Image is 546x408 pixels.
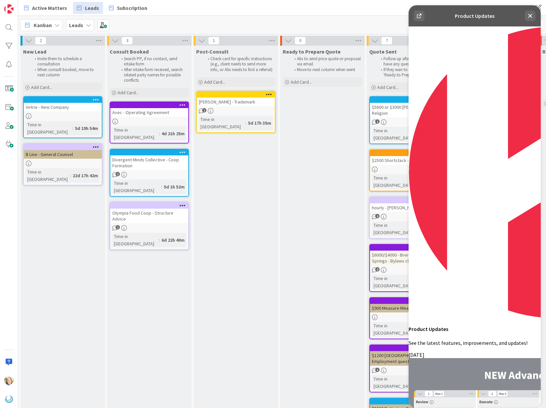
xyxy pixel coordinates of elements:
div: Time in [GEOGRAPHIC_DATA] [112,233,159,247]
span: Post-Consult [196,48,229,55]
div: 4d 21h 25m [160,130,186,137]
div: 5d 17h 35m [246,119,273,127]
div: $1200 [GEOGRAPHIC_DATA] - Employment question [370,351,448,366]
div: Olympia Food Coop - Structure Advice [110,203,188,223]
a: Olympia Food Coop - Structure AdviceTime in [GEOGRAPHIC_DATA]:6d 22h 40m [110,202,189,250]
span: 1 [375,119,380,124]
span: 1 [116,172,120,176]
span: : [70,172,71,179]
span: Leads [85,4,99,12]
div: Time in [GEOGRAPHIC_DATA] [112,126,159,141]
img: avatar [4,394,14,404]
li: Search PP, if no contact, send intake form [118,56,188,67]
div: Divergent Minds Collective - Coop Formation [110,149,188,170]
div: 22d 17h 42m [71,172,100,179]
span: New Lead [23,48,46,55]
div: $900 Measure Meant - Employee PIIA [370,304,448,312]
li: Alix to send price quote or proposal via email [291,56,361,67]
a: $1200 [GEOGRAPHIC_DATA] - Employment questionTime in [GEOGRAPHIC_DATA]:71d 18h 47m [369,345,449,392]
div: Time in [GEOGRAPHIC_DATA] [372,174,419,189]
div: $2500 Shortstack - Restructuring [370,156,448,165]
div: $900 Measure Meant - Employee PIIA [370,298,448,312]
span: Active Matters [32,4,67,12]
span: Support [14,1,30,9]
div: $5600 or $3000 [PERSON_NAME] - Religion [370,97,448,117]
div: Olympia Food Coop - Structure Advice [110,209,188,223]
div: $2500 Shortstack - Restructuring [370,150,448,165]
div: [PERSON_NAME] - Trademark [197,98,275,106]
a: Leads [73,2,103,14]
a: $5600 or $3000 [PERSON_NAME] - ReligionTime in [GEOGRAPHIC_DATA]:2d 21h 48m [369,96,449,144]
span: 1 [208,37,219,45]
span: Quote Sent [369,48,397,55]
li: If they wan to proceed, move to 'Ready to Prepare EL' colu [377,67,448,78]
span: Add Card... [204,79,225,85]
div: B Line - General Counsel [24,150,102,159]
li: Follow up after X days to see if they have any questions [377,56,448,67]
div: hourly - [PERSON_NAME] - new coop [370,197,448,212]
a: $2500 Shortstack - RestructuringTime in [GEOGRAPHIC_DATA]:4d 19h 11m [369,149,449,191]
span: : [245,119,246,127]
span: 3 [122,37,133,45]
div: Time in [GEOGRAPHIC_DATA] [26,168,70,183]
a: hourly - [PERSON_NAME] - new coopTime in [GEOGRAPHIC_DATA]:5d 17h 17m [369,197,449,239]
div: Time in [GEOGRAPHIC_DATA] [372,222,419,236]
li: After intake form received, search related party names for possible conflicts [118,67,188,83]
span: 1 [375,368,380,372]
div: hourly - [PERSON_NAME] - new coop [370,203,448,212]
span: Add Card... [31,84,52,90]
div: Avec - Operating Agreement [110,102,188,117]
b: Leads [69,22,83,28]
div: 5d 19h 54m [73,125,100,132]
iframe: UserGuiding Product Updates [409,5,541,408]
span: Add Card... [291,79,312,85]
a: [PERSON_NAME] - TrademarkTime in [GEOGRAPHIC_DATA]:5d 17h 35m [196,91,275,133]
span: 2 [375,267,380,271]
div: Time in [GEOGRAPHIC_DATA] [372,375,416,390]
a: Divergent Minds Collective - Coop FormationTime in [GEOGRAPHIC_DATA]:5d 1h 52m [110,149,189,197]
a: Vetrie - New CompanyTime in [GEOGRAPHIC_DATA]:5d 19h 54m [23,96,102,138]
div: Time in [GEOGRAPHIC_DATA] [372,322,416,337]
a: B Line - General CounselTime in [GEOGRAPHIC_DATA]:22d 17h 42m [23,143,102,185]
span: Ready to Prepare Quote [283,48,341,55]
a: $6000/$4000 - Breitenbush Hot Springs - Bylaws cleanupTime in [GEOGRAPHIC_DATA]:13d 18h [369,244,449,292]
a: Active Matters [20,2,71,14]
li: Check card for specific instructions (e.g., client needs to send more info, or Alix needs to find... [204,56,274,72]
li: Invite them to schedule a consultation [31,56,101,67]
span: Add Card... [118,90,139,96]
span: : [159,130,160,137]
div: $6000/$4000 - Breitenbush Hot Springs - Bylaws cleanup [370,251,448,265]
span: 2 [375,214,380,218]
span: Subscription [117,4,147,12]
a: $900 Measure Meant - Employee PIIATime in [GEOGRAPHIC_DATA]:45d 17h 36m [369,297,449,339]
div: $6000/$4000 - Breitenbush Hot Springs - Bylaws cleanup [370,245,448,265]
li: When consult booked, move to next column [31,67,101,78]
li: Move to next column when went [291,67,361,72]
div: Divergent Minds Collective - Coop Formation [110,155,188,170]
div: Time in [GEOGRAPHIC_DATA] [26,121,72,136]
div: 6d 22h 40m [160,236,186,244]
span: : [72,125,73,132]
span: : [159,236,160,244]
span: 7 [381,37,392,45]
a: Avec - Operating AgreementTime in [GEOGRAPHIC_DATA]:4d 21h 25m [110,102,189,143]
span: 2 [35,37,46,45]
div: Time in [GEOGRAPHIC_DATA] [372,127,419,142]
span: : [161,183,162,190]
span: 0 [295,37,306,45]
div: $1200 [GEOGRAPHIC_DATA] - Employment question [370,345,448,366]
div: B Line - General Counsel [24,144,102,159]
div: $5600 or $3000 [PERSON_NAME] - Religion [370,103,448,117]
span: Add Card... [377,84,398,90]
span: Kanban [34,21,52,29]
span: 1 [202,108,206,112]
div: 5d 1h 52m [162,183,186,190]
a: Subscription [105,2,151,14]
div: [PERSON_NAME] - Trademark [197,92,275,106]
span: 1 [116,225,120,229]
div: Time in [GEOGRAPHIC_DATA] [199,116,245,130]
div: Vetrie - New Company [24,103,102,111]
div: Time in [GEOGRAPHIC_DATA] [372,275,426,289]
